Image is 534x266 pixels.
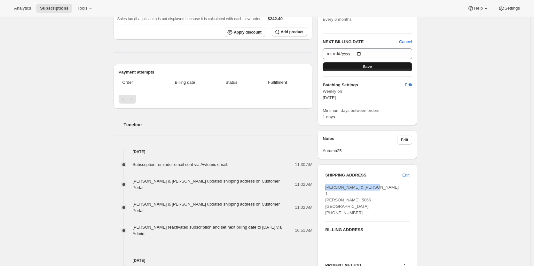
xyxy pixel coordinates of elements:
button: Save [323,62,412,71]
span: [PERSON_NAME] & [PERSON_NAME] updated shipping address on Customer Portal [133,179,280,190]
span: Status [215,79,248,86]
span: Autumn25 [323,148,412,154]
span: Analytics [14,6,31,11]
button: Tools [74,4,98,13]
button: Apply discount [225,27,265,37]
h3: BILLING ADDRESS [325,227,409,233]
span: Minimum days between orders [323,107,412,114]
span: 11:02 AM [295,204,312,211]
button: Edit [398,170,413,180]
span: [PERSON_NAME] reactivated subscription and set next billing date to [DATE] via Admin. [133,225,282,236]
span: 11:30 AM [295,161,312,168]
span: Help [474,6,483,11]
span: Subscriptions [40,6,68,11]
span: Every 6 months [323,17,351,22]
button: Cancel [399,39,412,45]
span: Edit [401,137,408,143]
span: Settings [505,6,520,11]
h2: Payment attempts [119,69,308,75]
span: Add product [281,29,303,35]
span: Subscription reminder email sent via Awtomic email. [133,162,229,167]
button: Analytics [10,4,35,13]
button: Add product [272,27,307,36]
span: Sales tax (if applicable) is not displayed because it is calculated with each new order. [117,17,262,21]
th: Order [119,75,157,90]
span: 1 days [323,114,335,119]
button: Settings [494,4,524,13]
span: Apply discount [234,30,262,35]
nav: Pagination [119,95,308,104]
h6: Batching Settings [323,82,405,88]
span: [PERSON_NAME] & [PERSON_NAME] updated shipping address on Customer Portal [133,202,280,213]
button: Help [464,4,493,13]
span: Save [363,64,372,69]
button: Edit [397,136,412,145]
span: Weekly on [323,88,412,95]
h2: NEXT BILLING DATE [323,39,399,45]
span: 10:51 AM [295,227,312,234]
span: [DATE] [323,95,336,100]
span: Edit [402,172,409,178]
span: 11:02 AM [295,181,312,188]
h2: Timeline [124,121,313,128]
span: [PERSON_NAME] & [PERSON_NAME] 1 [PERSON_NAME], 5066 [GEOGRAPHIC_DATA] [PHONE_NUMBER] [325,185,399,215]
span: Billing date [159,79,211,86]
span: Tools [77,6,87,11]
button: Subscriptions [36,4,72,13]
h4: [DATE] [114,149,313,155]
h3: SHIPPING ADDRESS [325,172,402,178]
button: Edit [401,80,416,90]
span: Fulfillment [252,79,303,86]
span: Edit [405,82,412,88]
h4: [DATE] [114,257,313,264]
h3: Notes [323,136,397,145]
span: $242.40 [268,16,283,21]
